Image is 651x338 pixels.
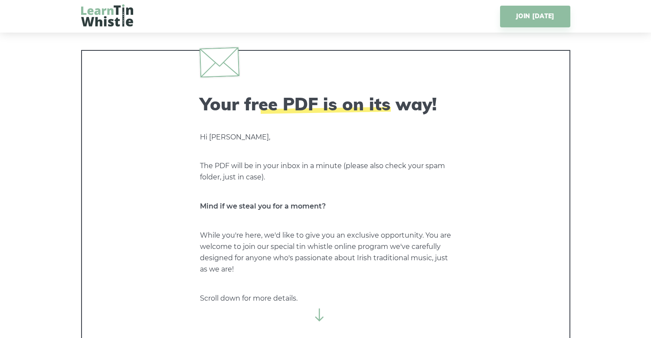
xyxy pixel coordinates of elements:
p: The PDF will be in your inbox in a minute (please also check your spam folder, just in case). [200,160,451,183]
img: LearnTinWhistle.com [81,4,133,27]
p: While you're here, we'd like to give you an exclusive opportunity. You are welcome to join our sp... [200,230,451,275]
a: JOIN [DATE] [500,6,570,27]
p: Hi [PERSON_NAME], [200,132,451,143]
p: Scroll down for more details. [200,293,451,304]
strong: Mind if we steal you for a moment? [200,202,326,210]
img: envelope.svg [199,47,239,77]
h2: Your free PDF is on its way! [200,93,451,114]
